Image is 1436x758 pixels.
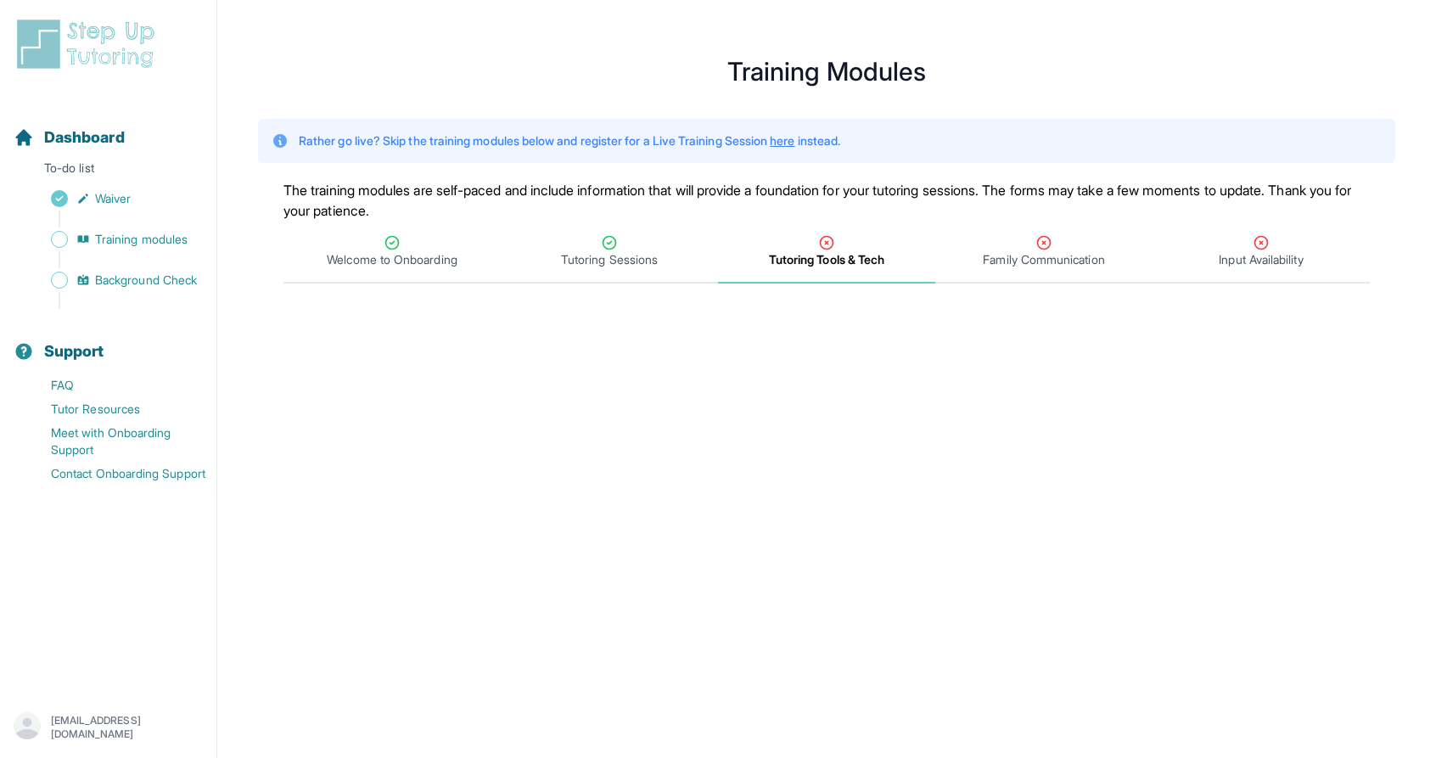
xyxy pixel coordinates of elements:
span: Background Check [95,272,197,289]
a: Tutor Resources [14,397,216,421]
a: Meet with Onboarding Support [14,421,216,462]
p: The training modules are self-paced and include information that will provide a foundation for yo... [283,180,1370,221]
a: Waiver [14,187,216,211]
span: Tutoring Sessions [561,251,658,268]
button: [EMAIL_ADDRESS][DOMAIN_NAME] [14,712,203,743]
span: Family Communication [983,251,1104,268]
p: [EMAIL_ADDRESS][DOMAIN_NAME] [51,714,203,741]
span: Welcome to Onboarding [327,251,457,268]
a: Dashboard [14,126,125,149]
span: Tutoring Tools & Tech [769,251,884,268]
p: Rather go live? Skip the training modules below and register for a Live Training Session instead. [299,132,840,149]
a: Contact Onboarding Support [14,462,216,486]
a: Training modules [14,227,216,251]
span: Input Availability [1219,251,1303,268]
span: Waiver [95,190,131,207]
span: Dashboard [44,126,125,149]
button: Dashboard [7,98,210,156]
p: To-do list [7,160,210,183]
h1: Training Modules [258,61,1395,81]
nav: Tabs [283,221,1370,284]
a: here [770,133,794,148]
a: Background Check [14,268,216,292]
button: Support [7,312,210,370]
span: Training modules [95,231,188,248]
a: FAQ [14,373,216,397]
img: logo [14,17,165,71]
span: Support [44,340,104,363]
